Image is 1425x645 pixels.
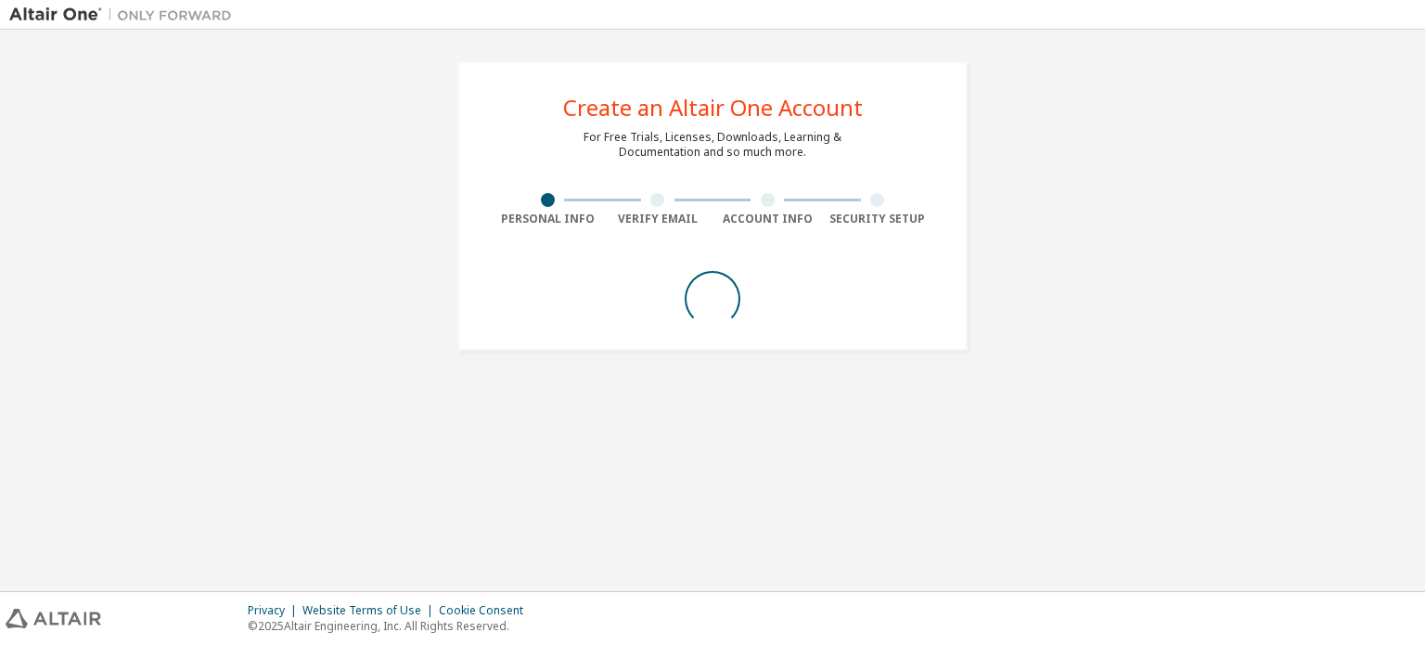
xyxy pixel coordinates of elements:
[439,603,534,618] div: Cookie Consent
[248,618,534,634] p: © 2025 Altair Engineering, Inc. All Rights Reserved.
[248,603,302,618] div: Privacy
[493,212,603,226] div: Personal Info
[823,212,933,226] div: Security Setup
[603,212,713,226] div: Verify Email
[9,6,241,24] img: Altair One
[563,97,863,119] div: Create an Altair One Account
[6,609,101,628] img: altair_logo.svg
[712,212,823,226] div: Account Info
[302,603,439,618] div: Website Terms of Use
[584,130,841,160] div: For Free Trials, Licenses, Downloads, Learning & Documentation and so much more.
